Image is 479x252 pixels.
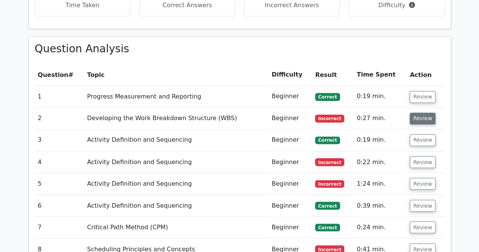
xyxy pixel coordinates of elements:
[35,86,84,107] td: 1
[84,86,268,107] td: Progress Measurement and Reporting
[354,216,407,238] td: 0:24 min.
[407,64,444,86] th: Action
[315,158,344,166] span: Incorrect
[268,86,312,107] td: Beginner
[410,91,435,103] button: Review
[315,180,344,188] span: Incorrect
[35,129,84,151] td: 3
[410,200,435,211] button: Review
[84,216,268,238] td: Critical Path Method (CPM)
[84,129,268,151] td: Activity Definition and Sequencing
[315,202,340,209] span: Correct
[410,221,435,233] button: Review
[354,64,407,86] th: Time Spent
[35,173,84,194] td: 5
[41,1,124,10] p: Time Taken
[354,195,407,216] td: 0:39 min.
[35,108,84,129] td: 2
[354,173,407,194] td: 1:24 min.
[268,151,312,173] td: Beginner
[410,113,435,124] button: Review
[35,216,84,238] td: 7
[84,151,268,173] td: Activity Definition and Sequencing
[315,224,340,231] span: Correct
[312,64,354,86] th: Result
[35,42,445,55] h3: Question Analysis
[354,129,407,151] td: 0:19 min.
[84,173,268,194] td: Activity Definition and Sequencing
[84,195,268,216] td: Activity Definition and Sequencing
[35,64,84,86] th: #
[146,1,229,10] p: Correct Answers
[354,151,407,173] td: 0:22 min.
[410,178,435,189] button: Review
[355,1,438,10] p: Difficulty
[410,134,435,146] button: Review
[35,151,84,173] td: 4
[315,136,340,144] span: Correct
[268,173,312,194] td: Beginner
[268,108,312,129] td: Beginner
[268,64,312,86] th: Difficulty
[251,1,334,10] p: Incorrect Answers
[38,71,69,78] span: Question
[84,64,268,86] th: Topic
[315,114,344,122] span: Incorrect
[354,108,407,129] td: 0:27 min.
[268,216,312,238] td: Beginner
[410,156,435,168] button: Review
[268,195,312,216] td: Beginner
[315,93,340,100] span: Correct
[35,195,84,216] td: 6
[354,86,407,107] td: 0:19 min.
[268,129,312,151] td: Beginner
[84,108,268,129] td: Developing the Work Breakdown Structure (WBS)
